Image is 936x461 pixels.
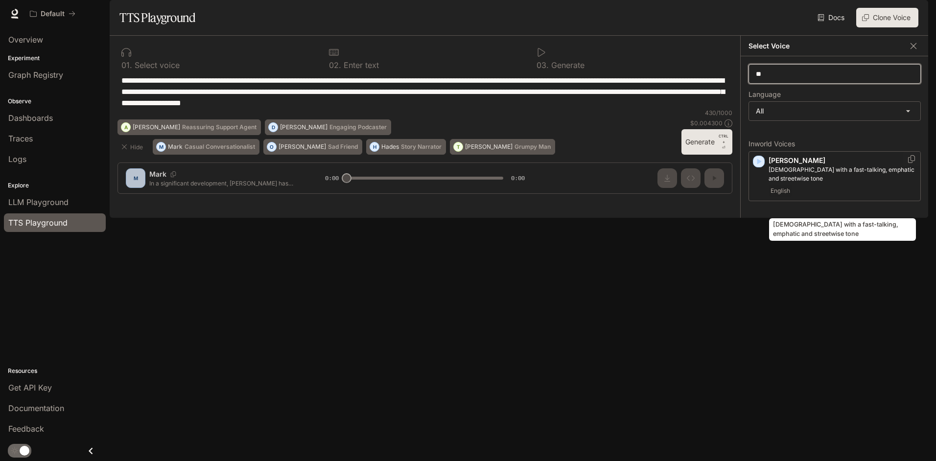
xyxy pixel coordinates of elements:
p: Default [41,10,65,18]
button: D[PERSON_NAME]Engaging Podcaster [265,119,391,135]
p: Select voice [132,61,180,69]
p: [PERSON_NAME] [280,124,328,130]
p: Engaging Podcaster [329,124,387,130]
p: Casual Conversationalist [185,144,255,150]
p: Hades [381,144,399,150]
h1: TTS Playground [119,8,195,27]
p: Enter text [341,61,379,69]
p: CTRL + [719,133,728,145]
div: D [269,119,278,135]
p: ⏎ [719,133,728,151]
button: Hide [117,139,149,155]
div: H [370,139,379,155]
button: GenerateCTRL +⏎ [681,129,732,155]
a: Docs [816,8,848,27]
button: A[PERSON_NAME]Reassuring Support Agent [117,119,261,135]
button: T[PERSON_NAME]Grumpy Man [450,139,555,155]
button: O[PERSON_NAME]Sad Friend [263,139,362,155]
button: All workspaces [25,4,80,23]
span: English [769,185,792,197]
p: [PERSON_NAME] [465,144,513,150]
p: 0 1 . [121,61,132,69]
button: HHadesStory Narrator [366,139,446,155]
button: Copy Voice ID [907,155,916,163]
div: All [749,102,920,120]
div: A [121,119,130,135]
p: Mark [168,144,183,150]
div: [DEMOGRAPHIC_DATA] with a fast-talking, emphatic and streetwise tone [769,218,916,241]
p: Reassuring Support Agent [182,124,257,130]
p: 0 2 . [329,61,341,69]
p: Story Narrator [401,144,442,150]
p: Inworld Voices [749,140,921,147]
p: Language [749,91,781,98]
div: T [454,139,463,155]
p: Male with a fast-talking, emphatic and streetwise tone [769,165,916,183]
div: M [157,139,165,155]
p: [PERSON_NAME] [133,124,180,130]
p: [PERSON_NAME] [279,144,326,150]
p: Sad Friend [328,144,358,150]
p: Generate [549,61,585,69]
p: [PERSON_NAME] [769,156,916,165]
p: 0 3 . [537,61,549,69]
p: Grumpy Man [515,144,551,150]
div: O [267,139,276,155]
p: 430 / 1000 [705,109,732,117]
button: MMarkCasual Conversationalist [153,139,259,155]
button: Clone Voice [856,8,918,27]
